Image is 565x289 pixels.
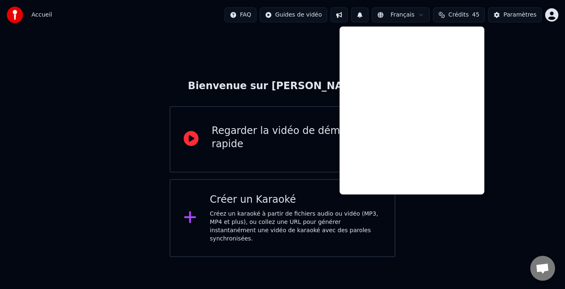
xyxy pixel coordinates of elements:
span: Accueil [31,11,52,19]
div: Ouvrir le chat [530,256,555,281]
nav: breadcrumb [31,11,52,19]
button: Crédits45 [433,7,485,22]
div: Paramètres [503,11,536,19]
div: Créer un Karaoké [210,193,381,206]
div: Bienvenue sur [PERSON_NAME] [188,80,377,93]
button: Guides de vidéo [260,7,327,22]
img: youka [7,7,23,23]
div: Créez un karaoké à partir de fichiers audio ou vidéo (MP3, MP4 et plus), ou collez une URL pour g... [210,210,381,243]
span: Crédits [448,11,469,19]
span: 45 [472,11,479,19]
div: Regarder la vidéo de démarrage rapide [212,124,381,151]
button: Paramètres [488,7,542,22]
button: FAQ [225,7,256,22]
